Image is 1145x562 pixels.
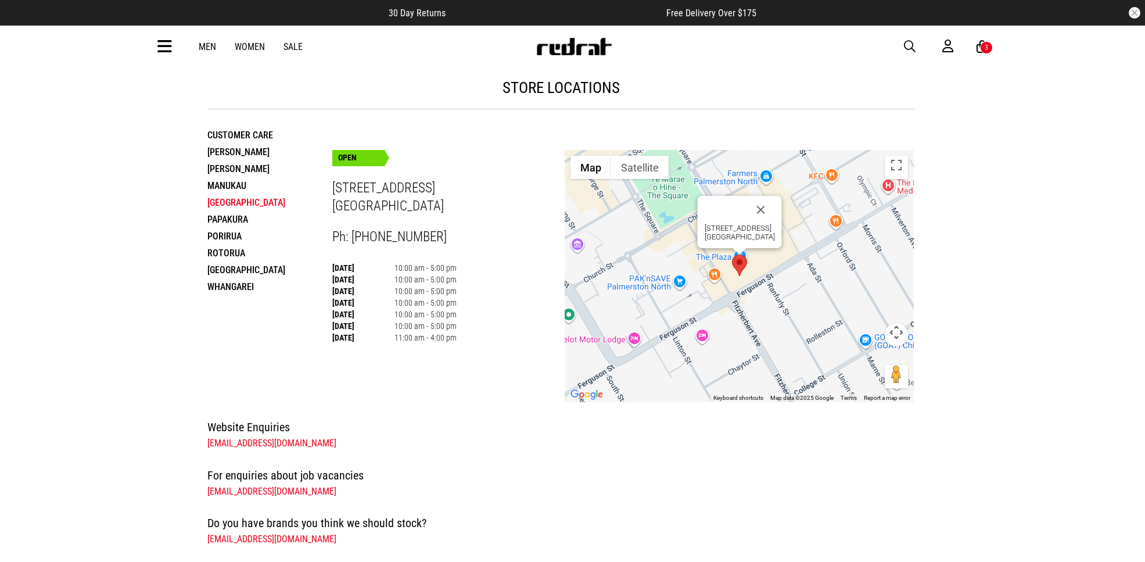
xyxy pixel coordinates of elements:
li: [PERSON_NAME] [207,144,332,160]
h4: Website Enquiries [207,418,915,436]
button: Map camera controls [885,323,908,346]
button: Show satellite imagery [611,156,669,179]
th: [DATE] [332,262,394,274]
a: Women [235,41,265,52]
button: Drag Pegman onto the map to open Street View [885,365,908,388]
a: [EMAIL_ADDRESS][DOMAIN_NAME] [207,438,336,449]
li: Porirua [207,228,332,245]
span: Map data ©2025 Google [770,395,834,401]
button: Close [746,196,774,224]
td: 11:00 am - 4:00 pm [394,332,457,343]
span: 30 Day Returns [389,8,446,19]
li: Manukau [207,177,332,194]
h3: [STREET_ADDRESS] [GEOGRAPHIC_DATA] [332,180,565,215]
span: Free Delivery Over $175 [666,8,756,19]
td: 10:00 am - 5:00 pm [394,309,457,320]
a: [EMAIL_ADDRESS][DOMAIN_NAME] [207,486,336,497]
li: Papakura [207,211,332,228]
a: Terms (opens in new tab) [841,395,857,401]
img: Redrat logo [536,38,612,55]
h4: For enquiries about job vacancies [207,466,915,485]
td: 10:00 am - 5:00 pm [394,285,457,297]
th: [DATE] [332,309,394,320]
td: 10:00 am - 5:00 pm [394,274,457,285]
a: [EMAIL_ADDRESS][DOMAIN_NAME] [207,534,336,545]
a: Open this area in Google Maps (opens a new window) [568,387,606,402]
div: [STREET_ADDRESS] [GEOGRAPHIC_DATA] [704,224,774,241]
a: Sale [283,41,303,52]
iframe: Customer reviews powered by Trustpilot [469,7,643,19]
img: Google [568,387,606,402]
h1: store locations [207,78,915,97]
td: 10:00 am - 5:00 pm [394,262,457,274]
th: [DATE] [332,274,394,285]
li: [GEOGRAPHIC_DATA] [207,194,332,211]
button: Show street map [570,156,611,179]
li: Whangarei [207,278,332,295]
button: Toggle fullscreen view [885,156,908,179]
th: [DATE] [332,320,394,332]
a: Report a map error [864,395,910,401]
th: [DATE] [332,297,394,309]
li: Customer Care [207,127,332,144]
td: 10:00 am - 5:00 pm [394,320,457,332]
button: Keyboard shortcuts [713,394,763,402]
iframe: LiveChat chat widget [1096,513,1145,562]
a: 3 [977,41,988,53]
div: OPEN [332,150,385,166]
th: [DATE] [332,332,394,343]
a: Men [199,41,216,52]
th: [DATE] [332,285,394,297]
h4: Do you have brands you think we should stock? [207,514,915,532]
div: 3 [985,44,988,52]
li: [PERSON_NAME] [207,160,332,177]
li: Rotorua [207,245,332,262]
td: 10:00 am - 5:00 pm [394,297,457,309]
li: [GEOGRAPHIC_DATA] [207,262,332,278]
span: Ph: [PHONE_NUMBER] [332,229,447,245]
